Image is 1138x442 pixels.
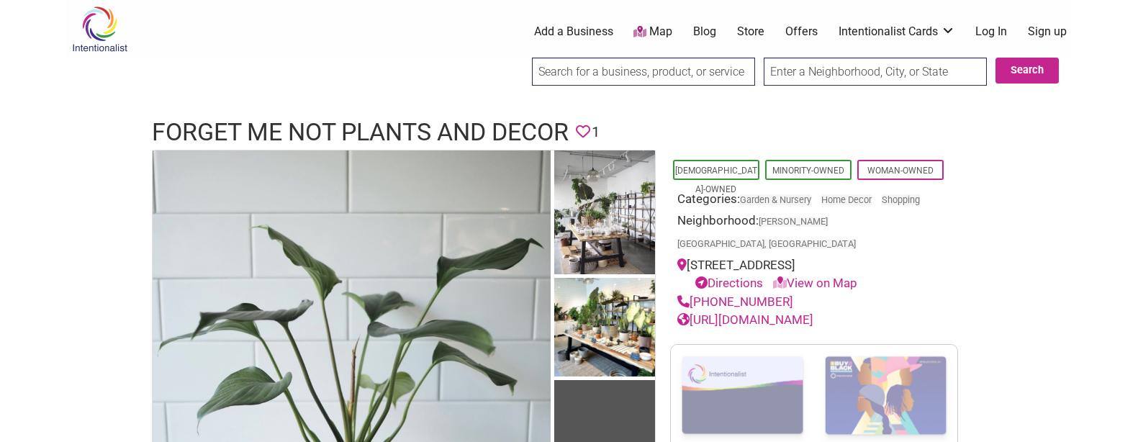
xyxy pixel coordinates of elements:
a: Directions [695,276,763,290]
a: View on Map [773,276,857,290]
a: Woman-Owned [867,166,934,176]
input: Enter a Neighborhood, City, or State [764,58,987,86]
a: Home Decor [821,194,872,205]
img: Intentionalist [66,6,134,53]
a: Minority-Owned [772,166,844,176]
a: Sign up [1028,24,1067,40]
a: [PHONE_NUMBER] [677,294,793,309]
h1: Forget Me Not Plants and Decor [152,115,569,150]
div: Neighborhood: [677,212,951,256]
a: Add a Business [534,24,613,40]
span: [PERSON_NAME] [759,217,828,227]
div: [STREET_ADDRESS] [677,256,951,293]
a: Map [633,24,672,40]
div: Categories: [677,190,951,212]
a: Offers [785,24,818,40]
a: [DEMOGRAPHIC_DATA]-Owned [675,166,757,194]
a: Blog [693,24,716,40]
a: Log In [975,24,1007,40]
a: Garden & Nursery [740,194,811,205]
a: Store [737,24,764,40]
span: 1 [592,121,600,143]
a: [URL][DOMAIN_NAME] [677,312,813,327]
input: Search for a business, product, or service [532,58,755,86]
a: Intentionalist Cards [839,24,955,40]
span: [GEOGRAPHIC_DATA], [GEOGRAPHIC_DATA] [677,240,856,249]
a: Shopping [882,194,920,205]
button: Search [995,58,1059,84]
